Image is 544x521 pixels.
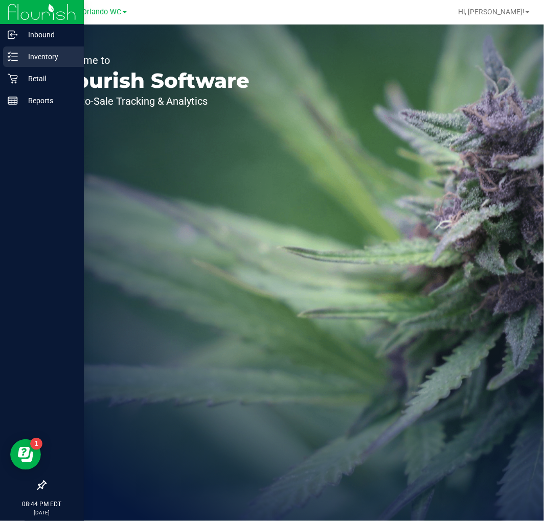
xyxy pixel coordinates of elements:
p: Inventory [18,51,79,63]
iframe: Resource center unread badge [30,438,42,450]
p: [DATE] [5,509,79,516]
inline-svg: Inbound [8,30,18,40]
inline-svg: Inventory [8,52,18,62]
inline-svg: Reports [8,96,18,106]
inline-svg: Retail [8,74,18,84]
span: Orlando WC [82,8,122,16]
p: Retail [18,73,79,85]
p: Inbound [18,29,79,41]
p: 08:44 PM EDT [5,500,79,509]
p: Flourish Software [55,70,250,91]
iframe: Resource center [10,439,41,470]
p: Seed-to-Sale Tracking & Analytics [55,96,250,106]
span: Hi, [PERSON_NAME]! [458,8,525,16]
p: Welcome to [55,55,250,65]
p: Reports [18,94,79,107]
